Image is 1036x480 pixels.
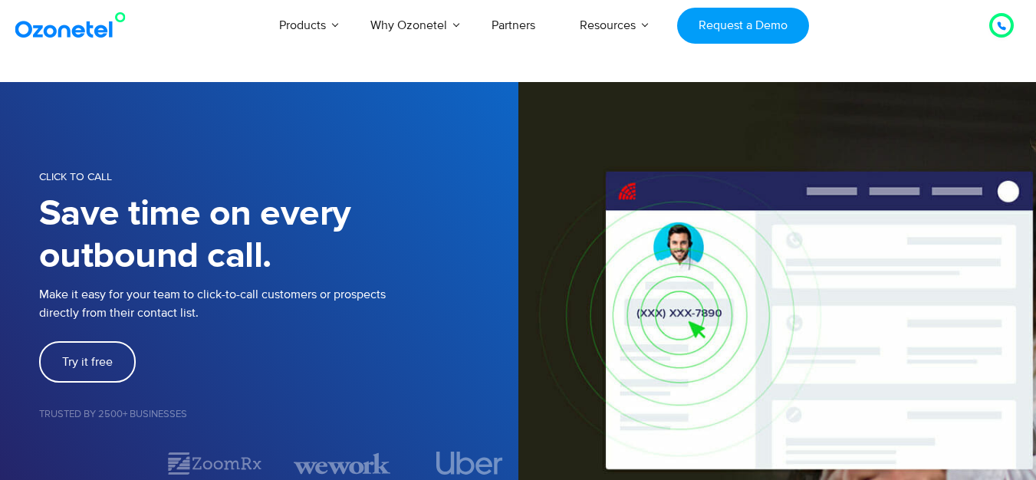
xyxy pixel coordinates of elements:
img: uber [436,452,503,475]
span: CLICK TO CALL [39,170,112,183]
div: 2 / 7 [166,450,263,477]
p: Make it easy for your team to click-to-call customers or prospects directly from their contact list. [39,285,518,322]
h1: Save time on every outbound call. [39,193,518,278]
h5: Trusted by 2500+ Businesses [39,409,518,419]
a: Try it free [39,341,136,383]
div: 4 / 7 [421,452,518,475]
div: 1 / 7 [39,454,136,472]
span: Try it free [62,356,113,368]
img: zoomrx [166,450,263,477]
a: Request a Demo [677,8,808,44]
div: 3 / 7 [294,450,390,477]
img: wework [294,450,390,477]
div: Image Carousel [39,450,518,477]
